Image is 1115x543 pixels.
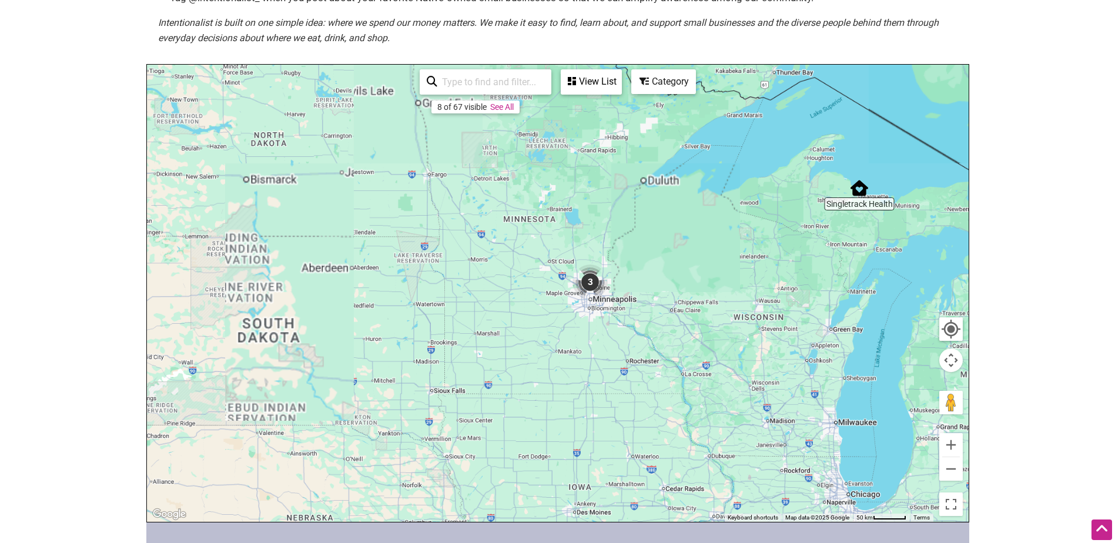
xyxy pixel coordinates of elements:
button: Toggle fullscreen view [939,492,963,517]
a: See All [490,102,514,112]
button: Map Scale: 50 km per 53 pixels [853,514,910,522]
div: 8 of 67 visible [437,102,487,112]
img: Google [150,507,189,522]
a: Terms (opens in new tab) [913,514,930,521]
button: Map camera controls [939,348,963,372]
button: Zoom out [939,457,963,481]
div: View List [562,71,621,93]
div: See a list of the visible businesses [561,69,622,95]
span: 50 km [856,514,873,521]
button: Drag Pegman onto the map to open Street View [939,391,963,414]
div: Singletrack Health [851,179,868,197]
input: Type to find and filter... [437,71,544,93]
em: Intentionalist is built on one simple idea: where we spend our money matters. We make it easy to ... [158,17,939,43]
button: Your Location [939,317,963,341]
div: Scroll Back to Top [1091,519,1112,540]
div: 3 [572,264,608,300]
button: Zoom in [939,433,963,457]
button: Keyboard shortcuts [728,514,778,522]
div: Type to search and filter [420,69,551,95]
span: Map data ©2025 Google [785,514,849,521]
div: Category [632,71,695,93]
div: Filter by category [631,69,696,94]
a: Open this area in Google Maps (opens a new window) [150,507,189,522]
